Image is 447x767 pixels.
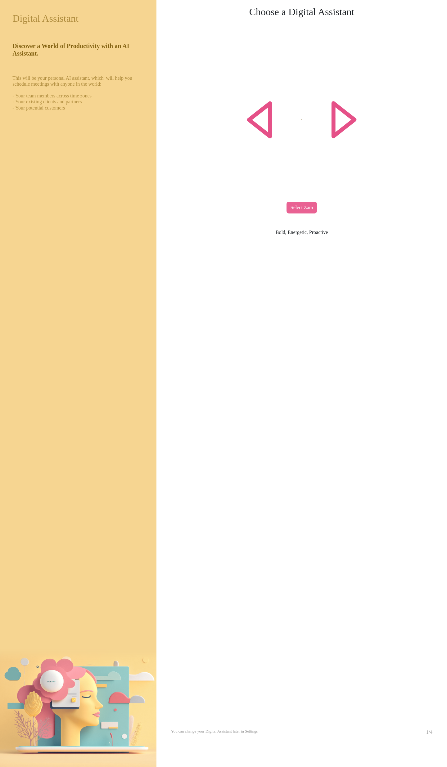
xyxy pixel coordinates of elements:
h6: This will be your personal AI assistant, which will help you schedule meetings with anyone in the... [12,75,144,111]
h5: Discover a World of Productivity with an AI Assistant. [12,42,144,57]
small: You can change your Digital Assistant later in Settings [171,729,258,767]
div: Bold, Energetic, Proactive [201,229,403,236]
h2: Choose a Digital Assistant [162,6,441,18]
div: 1/4 [426,729,432,767]
h2: Digital Assistant [12,12,78,24]
div: Select Zara [287,202,317,213]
